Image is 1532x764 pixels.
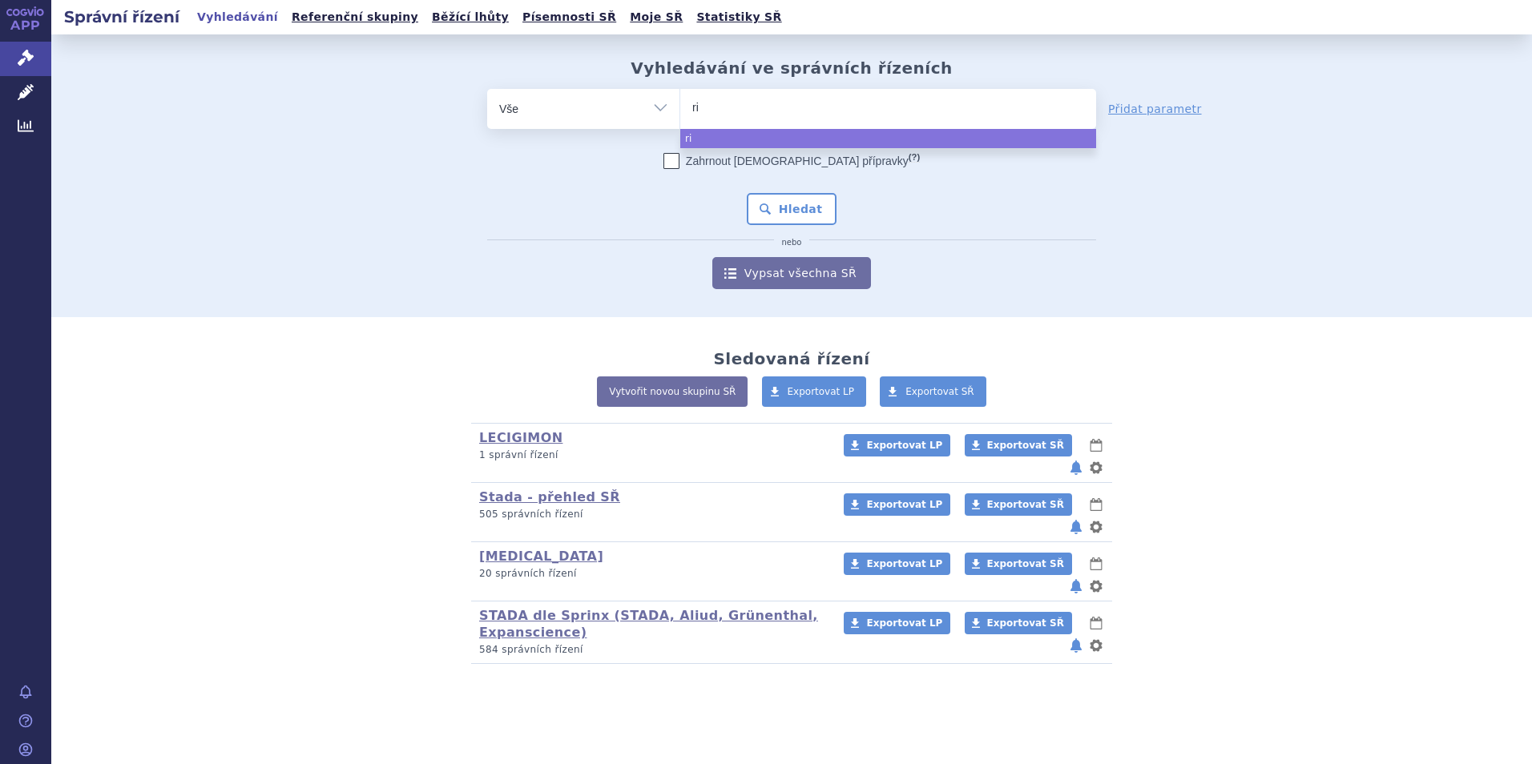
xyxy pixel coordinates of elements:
[747,193,837,225] button: Hledat
[866,440,942,451] span: Exportovat LP
[597,376,748,407] a: Vytvořit novou skupinu SŘ
[844,553,950,575] a: Exportovat LP
[965,612,1072,634] a: Exportovat SŘ
[987,617,1064,629] span: Exportovat SŘ
[625,6,687,28] a: Moje SŘ
[1108,101,1202,117] a: Přidat parametr
[844,434,950,456] a: Exportovat LP
[1088,495,1104,514] button: lhůty
[880,376,986,407] a: Exportovat SŘ
[631,58,953,78] h2: Vyhledávání ve správních řízeních
[844,493,950,516] a: Exportovat LP
[909,152,920,163] abbr: (?)
[1068,517,1084,537] button: notifikace
[287,6,423,28] a: Referenční skupiny
[479,567,823,581] p: 20 správních řízení
[712,257,871,289] a: Vypsat všechna SŘ
[479,608,818,640] a: STADA dle Sprinx (STADA, Aliud, Grünenthal, Expanscience)
[479,448,823,462] p: 1 správní řízení
[479,549,603,564] a: [MEDICAL_DATA]
[1068,577,1084,596] button: notifikace
[192,6,283,28] a: Vyhledávání
[680,129,1096,148] li: ri
[987,440,1064,451] span: Exportovat SŘ
[987,499,1064,510] span: Exportovat SŘ
[479,508,823,521] p: 505 správních řízení
[1088,554,1104,573] button: lhůty
[1088,458,1104,477] button: nastavení
[788,386,855,397] span: Exportovat LP
[1068,636,1084,655] button: notifikace
[987,558,1064,569] span: Exportovat SŘ
[1088,436,1104,455] button: lhůty
[479,430,562,445] a: LECIGIMON
[866,617,942,629] span: Exportovat LP
[713,349,869,368] h2: Sledovaná řízení
[1068,458,1084,477] button: notifikace
[663,153,920,169] label: Zahrnout [DEMOGRAPHIC_DATA] přípravky
[844,612,950,634] a: Exportovat LP
[905,386,974,397] span: Exportovat SŘ
[427,6,514,28] a: Běžící lhůty
[866,558,942,569] span: Exportovat LP
[479,489,620,505] a: Stada - přehled SŘ
[1088,636,1104,655] button: nastavení
[965,493,1072,516] a: Exportovat SŘ
[479,643,823,657] p: 584 správních řízení
[866,499,942,510] span: Exportovat LP
[965,553,1072,575] a: Exportovat SŘ
[691,6,786,28] a: Statistiky SŘ
[518,6,621,28] a: Písemnosti SŘ
[1088,613,1104,633] button: lhůty
[1088,577,1104,596] button: nastavení
[51,6,192,28] h2: Správní řízení
[1088,517,1104,537] button: nastavení
[774,238,810,247] i: nebo
[965,434,1072,456] a: Exportovat SŘ
[762,376,867,407] a: Exportovat LP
